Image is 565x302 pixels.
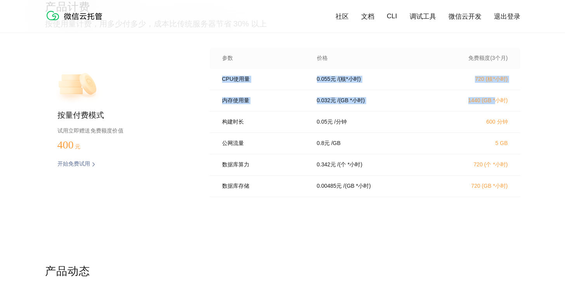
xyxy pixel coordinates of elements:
[317,183,342,190] p: 0.00485 元
[222,119,306,126] p: 构建时长
[337,97,365,104] p: / (GB *小时)
[57,110,185,121] p: 按量付费模式
[440,183,508,190] p: 720 (GB *小时)
[361,12,374,21] a: 文档
[494,12,520,21] a: 退出登录
[337,161,363,168] p: / (个 *小时)
[317,97,336,104] p: 0.032 元
[440,55,508,62] p: 免费额度(3个月)
[336,12,349,21] a: 社区
[57,126,185,136] p: 试用立即赠送免费额度价值
[317,55,328,62] p: 价格
[317,119,333,126] p: 0.05 元
[45,264,520,279] p: 产品动态
[440,97,508,104] p: 1440 (GB *小时)
[331,140,341,147] p: / GB
[317,76,336,83] p: 0.055 元
[317,161,336,168] p: 0.342 元
[222,76,306,83] p: CPU使用量
[440,161,508,168] p: 720 (个 *小时)
[222,161,306,168] p: 数据库算力
[75,144,80,150] span: 元
[45,8,107,23] img: 微信云托管
[449,12,482,21] a: 微信云开发
[334,119,347,126] p: / 分钟
[410,12,436,21] a: 调试工具
[440,140,508,146] p: 5 GB
[317,140,330,147] p: 0.8 元
[387,12,397,20] a: CLI
[222,97,306,104] p: 内存使用量
[222,140,306,147] p: 公网流量
[57,139,96,151] p: 400
[343,183,371,190] p: / (GB *小时)
[45,18,107,24] a: 微信云托管
[222,183,306,190] p: 数据库存储
[440,119,508,126] p: 600 分钟
[57,161,90,168] p: 开始免费试用
[222,55,306,62] p: 参数
[337,76,361,83] p: / (核*小时)
[440,76,508,83] p: 720 (核*小时)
